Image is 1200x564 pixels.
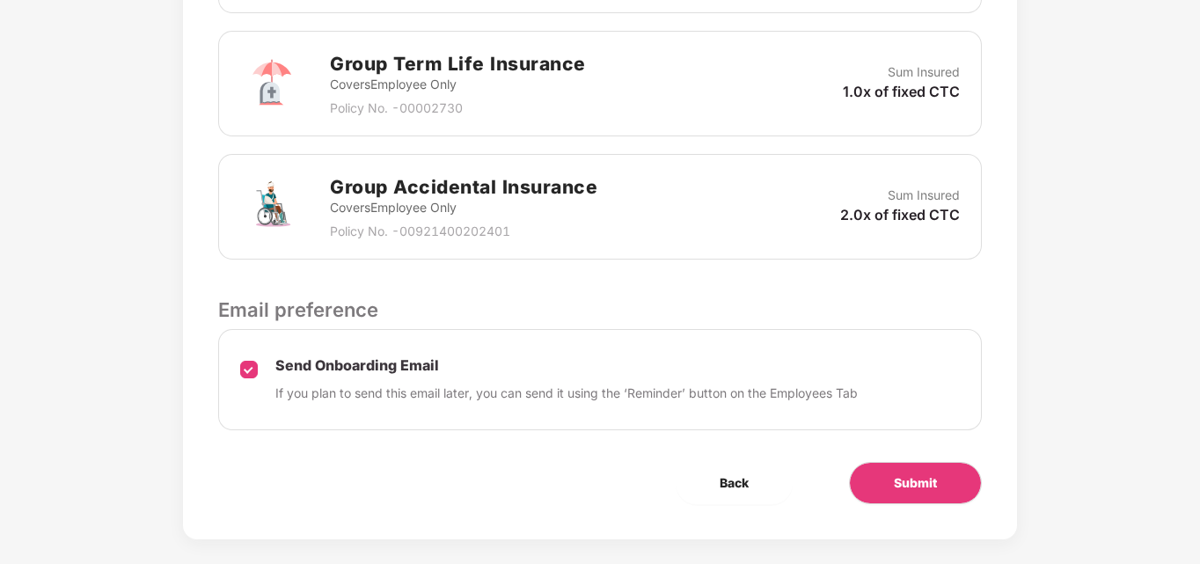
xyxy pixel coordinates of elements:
p: Covers Employee Only [330,75,586,94]
span: Submit [894,473,937,493]
p: Policy No. - 00002730 [330,99,586,118]
h2: Group Accidental Insurance [330,172,597,201]
p: Sum Insured [888,186,960,205]
p: 2.0x of fixed CTC [840,205,960,224]
button: Back [676,462,793,504]
p: If you plan to send this email later, you can send it using the ‘Reminder’ button on the Employee... [275,384,858,403]
p: Covers Employee Only [330,198,597,217]
p: Email preference [218,295,981,325]
img: svg+xml;base64,PHN2ZyB4bWxucz0iaHR0cDovL3d3dy53My5vcmcvMjAwMC9zdmciIHdpZHRoPSI3MiIgaGVpZ2h0PSI3Mi... [240,175,304,238]
p: 1.0x of fixed CTC [843,82,960,101]
img: svg+xml;base64,PHN2ZyB4bWxucz0iaHR0cDovL3d3dy53My5vcmcvMjAwMC9zdmciIHdpZHRoPSI3MiIgaGVpZ2h0PSI3Mi... [240,52,304,115]
span: Back [720,473,749,493]
h2: Group Term Life Insurance [330,49,586,78]
p: Sum Insured [888,62,960,82]
button: Submit [849,462,982,504]
p: Send Onboarding Email [275,356,858,375]
p: Policy No. - 00921400202401 [330,222,597,241]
